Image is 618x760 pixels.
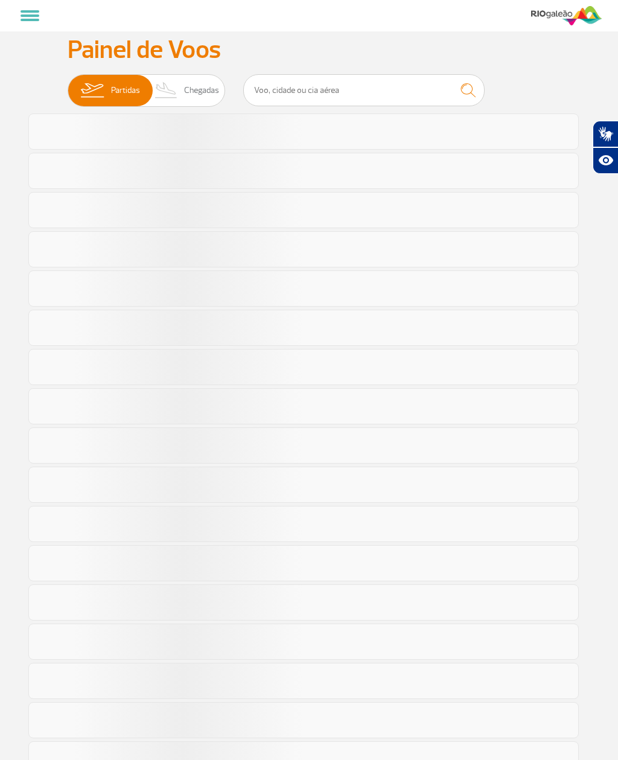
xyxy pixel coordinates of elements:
button: Abrir recursos assistivos. [593,147,618,174]
h3: Painel de Voos [68,35,550,65]
img: slider-desembarque [148,75,184,106]
span: Partidas [111,75,140,106]
span: Chegadas [184,75,219,106]
div: Plugin de acessibilidade da Hand Talk. [593,121,618,174]
button: Abrir tradutor de língua de sinais. [593,121,618,147]
input: Voo, cidade ou cia aérea [243,74,485,106]
img: slider-embarque [73,75,111,106]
